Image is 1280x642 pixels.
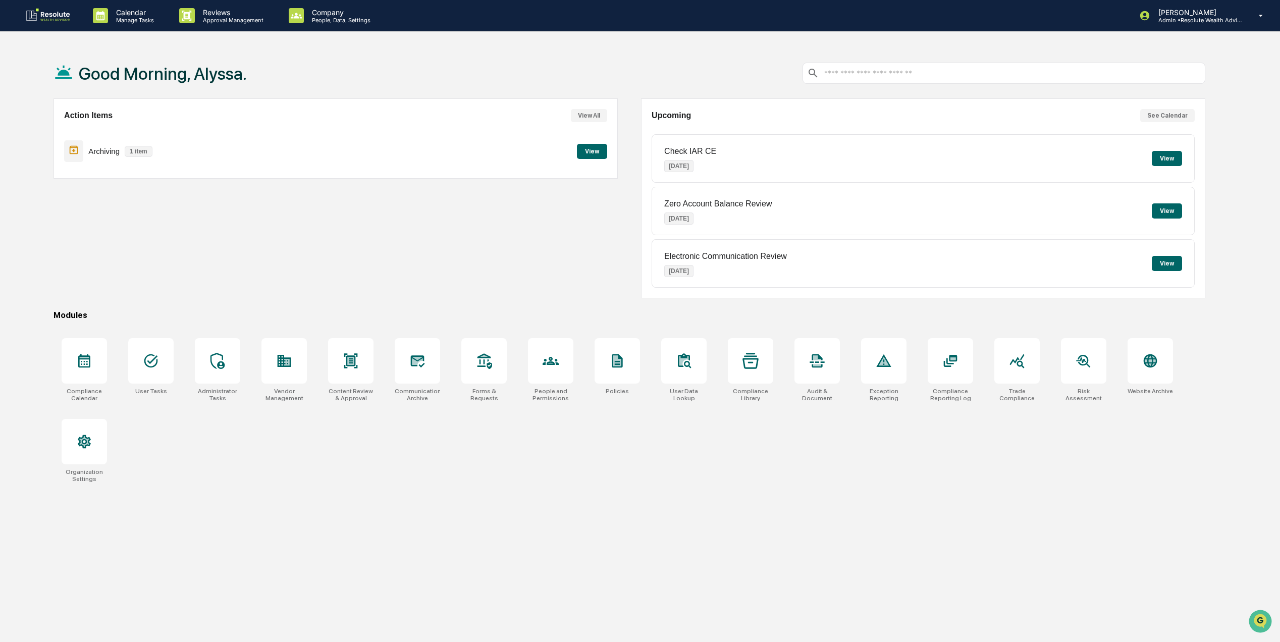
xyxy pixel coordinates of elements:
div: User Data Lookup [661,388,707,402]
button: View [1152,151,1182,166]
div: Audit & Document Logs [794,388,840,402]
p: Calendar [108,8,159,17]
button: See Calendar [1140,109,1195,122]
p: 1 item [125,146,152,157]
div: 🗄️ [73,129,81,137]
div: Compliance Library [728,388,773,402]
p: Company [304,8,376,17]
p: Electronic Communication Review [664,252,787,261]
span: Attestations [83,128,125,138]
div: Modules [54,310,1205,320]
p: [DATE] [664,265,694,277]
a: 🖐️Preclearance [6,124,69,142]
a: View [577,146,607,155]
span: Preclearance [20,128,65,138]
div: Forms & Requests [461,388,507,402]
span: Pylon [100,172,122,179]
div: Communications Archive [395,388,440,402]
div: Content Review & Approval [328,388,374,402]
p: Manage Tasks [108,17,159,24]
div: Policies [606,388,629,395]
img: logo [24,8,73,24]
a: 🗄️Attestations [69,124,129,142]
p: [DATE] [664,160,694,172]
p: [PERSON_NAME] [1150,8,1244,17]
div: 🖐️ [10,129,18,137]
h2: Action Items [64,111,113,120]
p: [DATE] [664,212,694,225]
button: View All [571,109,607,122]
div: Exception Reporting [861,388,906,402]
div: Start new chat [34,78,166,88]
p: People, Data, Settings [304,17,376,24]
a: 🔎Data Lookup [6,143,68,161]
p: Approval Management [195,17,269,24]
p: Check IAR CE [664,147,716,156]
div: Risk Assessment [1061,388,1106,402]
div: We're available if you need us! [34,88,128,96]
div: 🔎 [10,148,18,156]
div: Compliance Calendar [62,388,107,402]
p: How can we help? [10,22,184,38]
div: Vendor Management [261,388,307,402]
span: Data Lookup [20,147,64,157]
div: User Tasks [135,388,167,395]
div: Website Archive [1128,388,1173,395]
button: Start new chat [172,81,184,93]
div: Administrator Tasks [195,388,240,402]
p: Archiving [88,147,120,155]
button: View [577,144,607,159]
p: Zero Account Balance Review [664,199,772,208]
button: View [1152,256,1182,271]
div: Organization Settings [62,468,107,483]
div: People and Permissions [528,388,573,402]
h1: Good Morning, Alyssa. [79,64,247,84]
h2: Upcoming [652,111,691,120]
p: Reviews [195,8,269,17]
div: Compliance Reporting Log [928,388,973,402]
div: Trade Compliance [994,388,1040,402]
p: Admin • Resolute Wealth Advisor [1150,17,1244,24]
button: View [1152,203,1182,219]
iframe: Open customer support [1248,609,1275,636]
img: 1746055101610-c473b297-6a78-478c-a979-82029cc54cd1 [10,78,28,96]
a: Powered byPylon [71,171,122,179]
